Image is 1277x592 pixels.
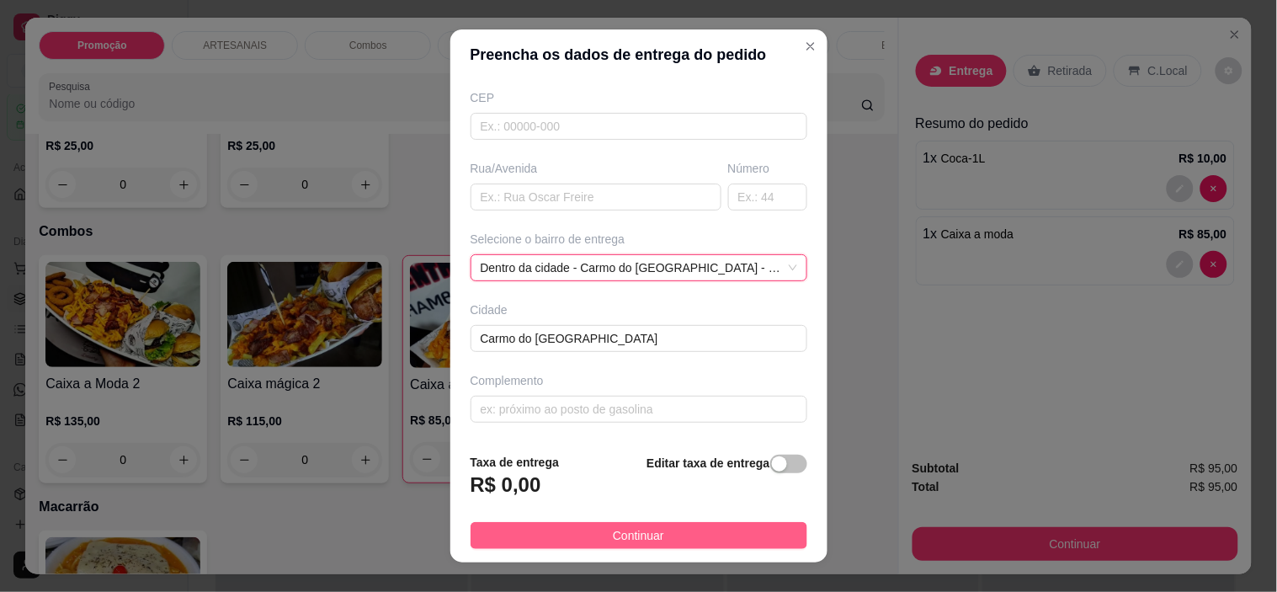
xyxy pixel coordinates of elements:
button: Close [797,33,824,60]
input: Ex.: 00000-000 [471,113,807,140]
span: Dentro da cidade - Carmo do rio verde - R$ 2,00 [481,255,797,280]
h3: R$ 0,00 [471,472,541,499]
div: Rua/Avenida [471,160,721,177]
input: Ex.: Santo André [471,325,807,352]
strong: Taxa de entrega [471,456,560,469]
div: Cidade [471,301,807,318]
header: Preencha os dados de entrega do pedido [450,29,827,80]
input: Ex.: 44 [728,184,807,211]
div: CEP [471,89,807,106]
div: Número [728,160,807,177]
input: Ex.: Rua Oscar Freire [471,184,721,211]
input: ex: próximo ao posto de gasolina [471,396,807,423]
strong: Editar taxa de entrega [646,456,769,470]
span: Continuar [613,526,664,545]
div: Selecione o bairro de entrega [471,231,807,248]
button: Continuar [471,522,807,549]
div: Complemento [471,372,807,389]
